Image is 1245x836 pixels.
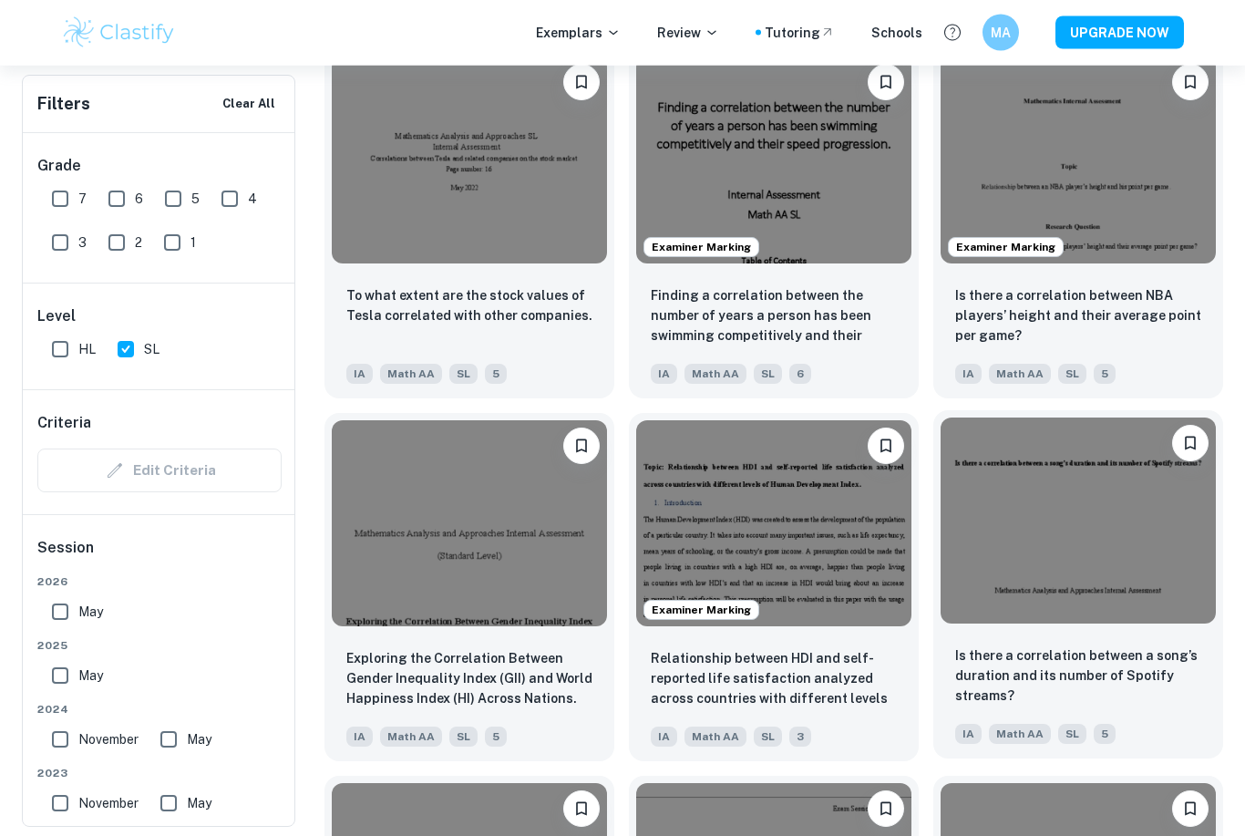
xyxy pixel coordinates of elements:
[1172,791,1209,828] button: Bookmark
[485,728,507,748] span: 5
[789,365,811,385] span: 6
[332,57,607,264] img: Math AA IA example thumbnail: To what extent are the stock values of T
[380,728,442,748] span: Math AA
[78,189,87,209] span: 7
[754,728,782,748] span: SL
[248,189,257,209] span: 4
[684,728,746,748] span: Math AA
[629,50,919,399] a: Examiner MarkingBookmarkFinding a correlation between the number of years a person has been swimm...
[37,91,90,117] h6: Filters
[754,365,782,385] span: SL
[61,15,177,51] img: Clastify logo
[536,23,621,43] p: Exemplars
[332,421,607,628] img: Math AA IA example thumbnail: Exploring the Correlation Between Gender
[636,421,911,628] img: Math AA IA example thumbnail: Relationship between HDI and self-report
[636,57,911,264] img: Math AA IA example thumbnail: Finding a correlation between the number
[868,428,904,465] button: Bookmark
[868,791,904,828] button: Bookmark
[563,65,600,101] button: Bookmark
[955,365,982,385] span: IA
[78,729,139,749] span: November
[629,414,919,763] a: Examiner MarkingBookmarkRelationship between HDI and self-reported life satisfaction analyzed acr...
[933,50,1223,399] a: Examiner MarkingBookmarkIs there a correlation between NBA players’ height and their average poin...
[941,57,1216,264] img: Math AA IA example thumbnail: Is there a correlation between NBA playe
[1172,65,1209,101] button: Bookmark
[78,602,103,622] span: May
[37,573,282,590] span: 2026
[346,728,373,748] span: IA
[651,728,677,748] span: IA
[144,339,159,359] span: SL
[380,365,442,385] span: Math AA
[78,793,139,813] span: November
[983,15,1019,51] button: MA
[187,729,211,749] span: May
[651,365,677,385] span: IA
[563,428,600,465] button: Bookmark
[949,240,1063,256] span: Examiner Marking
[37,537,282,573] h6: Session
[991,23,1012,43] h6: MA
[955,646,1201,707] p: Is there a correlation between a song’s duration and its number of Spotify streams?
[37,765,282,781] span: 2023
[37,155,282,177] h6: Grade
[78,232,87,253] span: 3
[485,365,507,385] span: 5
[1172,426,1209,462] button: Bookmark
[684,365,746,385] span: Math AA
[1094,365,1116,385] span: 5
[563,791,600,828] button: Bookmark
[37,412,91,434] h6: Criteria
[218,90,280,118] button: Clear All
[955,725,982,745] span: IA
[37,637,282,654] span: 2025
[937,17,968,48] button: Help and Feedback
[191,189,200,209] span: 5
[449,365,478,385] span: SL
[135,189,143,209] span: 6
[1055,16,1184,49] button: UPGRADE NOW
[651,286,897,348] p: Finding a correlation between the number of years a person has been swimming competitively and th...
[37,305,282,327] h6: Level
[989,725,1051,745] span: Math AA
[871,23,922,43] a: Schools
[868,65,904,101] button: Bookmark
[1094,725,1116,745] span: 5
[346,286,592,326] p: To what extent are the stock values of Tesla correlated with other companies.
[190,232,196,253] span: 1
[644,240,758,256] span: Examiner Marking
[449,728,478,748] span: SL
[324,414,614,763] a: BookmarkExploring the Correlation Between Gender Inequality Index (GII) and World Happiness Index...
[657,23,719,43] p: Review
[78,339,96,359] span: HL
[78,666,103,686] span: May
[989,365,1051,385] span: Math AA
[324,50,614,399] a: BookmarkTo what extent are the stock values of Tesla correlated with other companies.IAMath AASL5
[37,449,282,492] div: Criteria filters are unavailable when searching by topic
[765,23,835,43] a: Tutoring
[955,286,1201,346] p: Is there a correlation between NBA players’ height and their average point per game?
[1058,725,1086,745] span: SL
[346,365,373,385] span: IA
[135,232,142,253] span: 2
[933,414,1223,763] a: BookmarkIs there a correlation between a song’s duration and its number of Spotify streams?IAMath...
[651,649,897,711] p: Relationship between HDI and self-reported life satisfaction analyzed across countries with diffe...
[1058,365,1086,385] span: SL
[187,793,211,813] span: May
[37,701,282,717] span: 2024
[789,728,811,748] span: 3
[346,649,592,709] p: Exploring the Correlation Between Gender Inequality Index (GII) and World Happiness Index (HI) Ac...
[644,603,758,619] span: Examiner Marking
[941,418,1216,625] img: Math AA IA example thumbnail: Is there a correlation between a song’s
